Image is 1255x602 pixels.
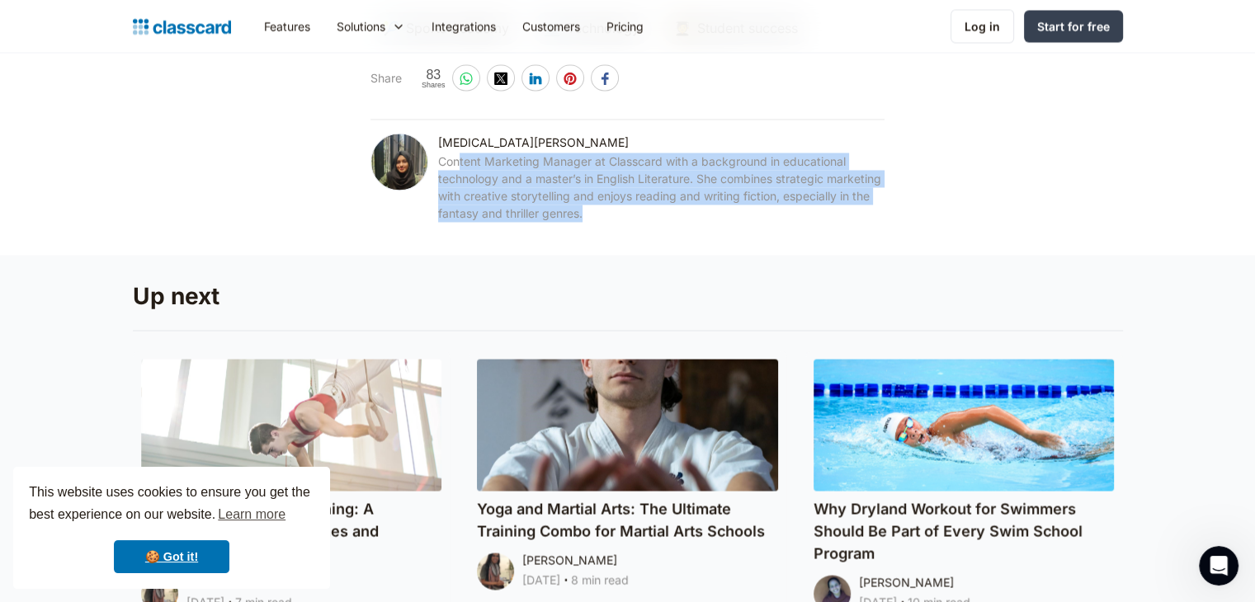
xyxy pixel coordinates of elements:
[29,482,314,527] span: This website uses cookies to ensure you get the best experience on our website.
[251,7,323,45] a: Features
[593,7,657,45] a: Pricing
[598,72,611,85] img: facebook-white sharing button
[564,72,577,85] img: pinterest-white sharing button
[323,7,418,45] div: Solutions
[370,71,402,86] div: Share
[951,9,1014,43] a: Log in
[494,72,507,85] img: twitter-white sharing button
[422,68,446,82] span: 83
[522,550,617,570] div: [PERSON_NAME]
[438,153,885,222] div: Content Marketing Manager at Classcard with a background in educational technology and a master’s...
[1199,546,1238,586] iframe: Intercom live chat
[477,497,778,542] h4: Yoga and Martial Arts: The Ultimate Training Combo for Martial Arts Schools
[814,497,1115,564] h4: Why Dryland Workout for Swimmers Should Be Part of Every Swim School Program
[460,72,473,85] img: whatsapp-white sharing button
[438,133,629,153] div: [MEDICAL_DATA][PERSON_NAME]
[418,7,509,45] a: Integrations
[1024,10,1123,42] a: Start for free
[337,17,385,35] div: Solutions
[13,467,330,589] div: cookieconsent
[859,572,954,592] div: [PERSON_NAME]
[529,72,542,85] img: linkedin-white sharing button
[422,82,446,89] span: Shares
[114,540,229,573] a: dismiss cookie message
[522,570,560,590] div: [DATE]
[965,17,1000,35] div: Log in
[133,281,1123,310] h3: Up next
[571,570,629,590] div: 8 min read
[560,570,571,593] div: ‧
[215,502,288,527] a: learn more about cookies
[133,15,231,38] a: home
[509,7,593,45] a: Customers
[1037,17,1110,35] div: Start for free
